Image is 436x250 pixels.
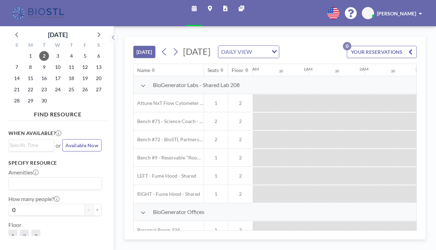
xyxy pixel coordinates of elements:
span: 2 [228,118,253,124]
div: 1AM [303,66,312,72]
span: Bench #72 - BioSTL Partnerships & Apprenticeships Bench [134,136,204,143]
div: Seats [208,67,219,73]
label: Amenities [8,169,38,176]
span: Attune NxT Flow Cytometer - Bench #25 [134,100,204,106]
span: 2 [228,191,253,197]
span: Saturday, September 13, 2025 [94,62,104,72]
span: or [56,142,61,149]
span: [DATE] [183,46,211,57]
span: Thursday, September 4, 2025 [66,51,76,61]
div: T [64,41,78,50]
img: organization-logo [11,6,67,20]
span: Sunday, September 28, 2025 [12,96,22,106]
span: Sunday, September 21, 2025 [12,85,22,94]
div: 12AM [247,66,259,72]
div: 2AM [359,66,368,72]
span: 3 [228,227,253,233]
span: Monday, September 22, 2025 [26,85,35,94]
span: Wednesday, September 10, 2025 [53,62,63,72]
div: M [24,41,37,50]
input: Search for option [9,179,97,188]
span: Saturday, September 6, 2025 [94,51,104,61]
span: 1 [11,233,14,240]
span: Bench #71 - Science Coach - BioSTL Bench [134,118,204,124]
button: + [93,204,101,216]
span: BioGenerator Labs - Shared Lab 208 [153,81,240,88]
span: Personal Room 334 [134,227,180,233]
span: Thursday, September 11, 2025 [66,62,76,72]
span: Friday, September 19, 2025 [80,73,90,83]
div: S [92,41,105,50]
span: 2 [23,233,26,240]
span: Wednesday, September 24, 2025 [53,85,63,94]
label: Floor [8,221,21,228]
div: [DATE] [48,30,68,40]
span: [PERSON_NAME] [377,10,416,16]
div: T [37,41,51,50]
span: 2 [228,136,253,143]
span: RIGHT - Fume Hood - Shared [134,191,200,197]
span: Sunday, September 14, 2025 [12,73,22,83]
div: S [10,41,24,50]
span: 2 [204,118,228,124]
h4: FIND RESOURCE [8,108,107,118]
span: 2 [228,155,253,161]
span: DAILY VIEW [220,47,253,56]
span: Available Now [65,142,98,148]
div: 30 [279,69,283,73]
label: How many people? [8,195,59,202]
span: Wednesday, September 3, 2025 [53,51,63,61]
button: YOUR RESERVATIONS0 [347,46,417,58]
span: 1 [204,227,228,233]
span: 3 [34,233,37,240]
input: Search for option [254,47,267,56]
p: 0 [343,42,351,50]
span: Friday, September 12, 2025 [80,62,90,72]
span: Saturday, September 20, 2025 [94,73,104,83]
span: Friday, September 26, 2025 [80,85,90,94]
span: CK [365,10,371,16]
span: Thursday, September 18, 2025 [66,73,76,83]
div: Search for option [218,46,279,58]
div: Search for option [9,178,101,190]
span: Thursday, September 25, 2025 [66,85,76,94]
span: 2 [228,100,253,106]
span: Monday, September 29, 2025 [26,96,35,106]
span: Tuesday, September 16, 2025 [39,73,49,83]
div: Search for option [9,140,54,150]
span: BioGenerator Offices [153,208,204,215]
input: Search for option [9,141,50,149]
button: Available Now [62,139,101,151]
button: - [85,204,93,216]
span: Sunday, September 7, 2025 [12,62,22,72]
span: Monday, September 15, 2025 [26,73,35,83]
div: F [78,41,92,50]
span: 2 [228,173,253,179]
button: [DATE] [133,46,155,58]
span: Wednesday, September 17, 2025 [53,73,63,83]
span: 1 [204,173,228,179]
span: Tuesday, September 30, 2025 [39,96,49,106]
h3: Specify resource [8,160,101,166]
span: Saturday, September 27, 2025 [94,85,104,94]
span: 1 [204,191,228,197]
span: Friday, September 5, 2025 [80,51,90,61]
div: Name [137,67,150,73]
span: 1 [204,155,228,161]
span: 1 [204,100,228,106]
span: Bench #9 - Reservable "RoomZilla" Bench [134,155,204,161]
span: Tuesday, September 23, 2025 [39,85,49,94]
span: Tuesday, September 2, 2025 [39,51,49,61]
span: 2 [204,136,228,143]
div: Floor [232,67,244,73]
span: Monday, September 8, 2025 [26,62,35,72]
div: 30 [335,69,339,73]
span: Tuesday, September 9, 2025 [39,62,49,72]
div: W [51,41,65,50]
span: LEFT - Fume Hood - Shared [134,173,196,179]
span: Monday, September 1, 2025 [26,51,35,61]
div: 3AM [415,66,424,72]
div: 30 [391,69,395,73]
